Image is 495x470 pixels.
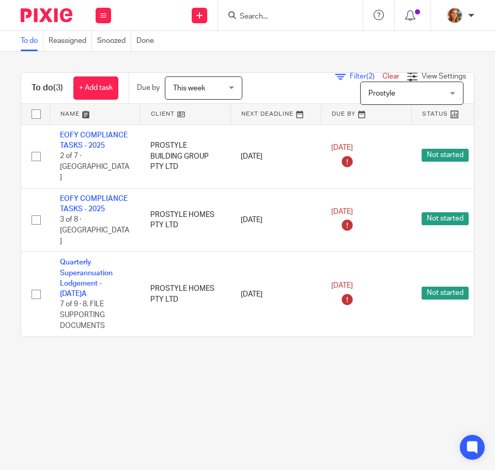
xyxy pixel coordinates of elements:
[21,8,72,22] img: Pixie
[140,124,230,188] td: PROSTYLE BUILDING GROUP PTY LTD
[368,90,395,97] span: Prostyle
[49,31,92,51] a: Reassigned
[60,216,129,245] span: 3 of 8 · [GEOGRAPHIC_DATA]
[366,73,375,80] span: (2)
[331,208,353,215] span: [DATE]
[422,287,469,300] span: Not started
[422,73,466,80] span: View Settings
[422,212,469,225] span: Not started
[230,124,321,188] td: [DATE]
[73,76,118,100] a: + Add task
[140,252,230,336] td: PROSTYLE HOMES PTY LTD
[331,145,353,152] span: [DATE]
[137,83,160,93] p: Due by
[21,31,43,51] a: To do
[230,188,321,252] td: [DATE]
[60,152,129,181] span: 2 of 7 · [GEOGRAPHIC_DATA]
[239,12,332,22] input: Search
[140,188,230,252] td: PROSTYLE HOMES PTY LTD
[331,283,353,290] span: [DATE]
[32,83,63,93] h1: To do
[446,7,463,24] img: Avatar.png
[97,31,131,51] a: Snoozed
[60,259,113,297] a: Quarterly Superannuation Lodgement - [DATE]A
[60,301,105,330] span: 7 of 9 · 8. FILE SUPPORTING DOCUMENTS
[350,73,382,80] span: Filter
[173,85,205,92] span: This week
[60,132,128,149] a: EOFY COMPLIANCE TASKS - 2025
[422,149,469,162] span: Not started
[60,195,128,213] a: EOFY COMPLIANCE TASKS - 2025
[136,31,159,51] a: Done
[53,84,63,92] span: (3)
[230,252,321,336] td: [DATE]
[382,73,399,80] a: Clear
